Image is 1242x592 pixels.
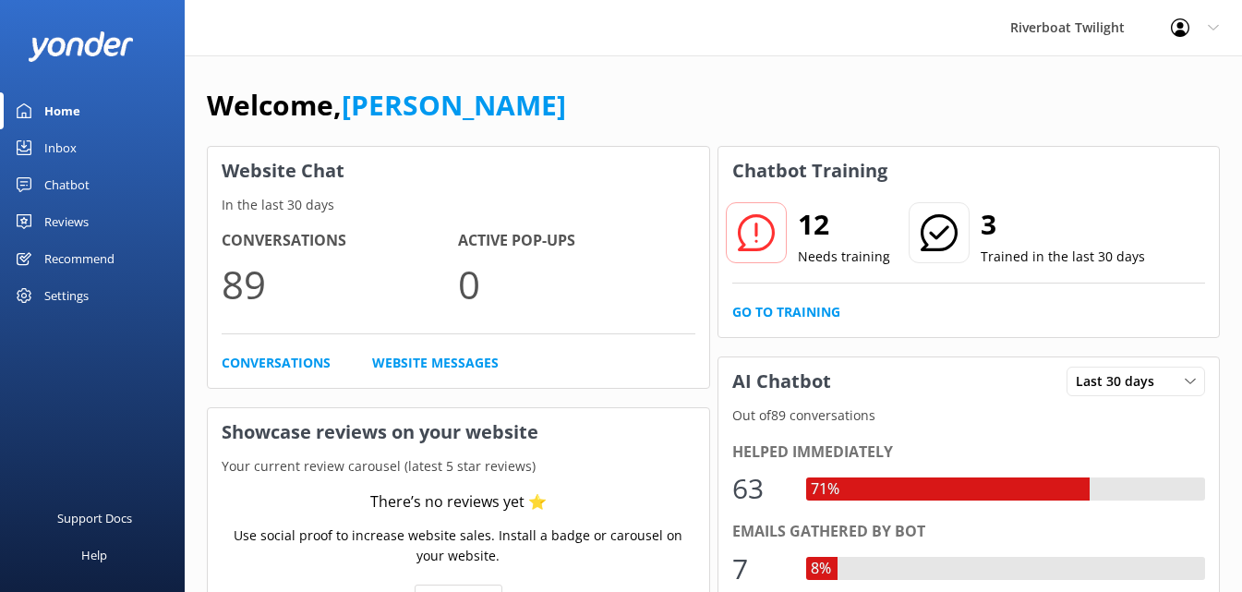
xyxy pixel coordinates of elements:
a: Conversations [222,353,331,373]
h4: Conversations [222,229,458,253]
div: There’s no reviews yet ⭐ [370,490,547,514]
div: Emails gathered by bot [732,520,1206,544]
span: Last 30 days [1076,371,1165,392]
p: Needs training [798,247,890,267]
h4: Active Pop-ups [458,229,694,253]
h2: 3 [981,202,1145,247]
p: Out of 89 conversations [718,405,1220,426]
h1: Welcome, [207,83,566,127]
div: Reviews [44,203,89,240]
h2: 12 [798,202,890,247]
p: 0 [458,253,694,315]
p: Trained in the last 30 days [981,247,1145,267]
div: Inbox [44,129,77,166]
a: Go to Training [732,302,840,322]
div: Home [44,92,80,129]
div: 63 [732,466,788,511]
div: 71% [806,477,844,501]
div: Support Docs [57,500,132,537]
h3: AI Chatbot [718,357,845,405]
div: 8% [806,557,836,581]
p: Use social proof to increase website sales. Install a badge or carousel on your website. [222,526,695,567]
img: yonder-white-logo.png [28,31,134,62]
h3: Chatbot Training [718,147,901,195]
p: Your current review carousel (latest 5 star reviews) [208,456,709,477]
a: [PERSON_NAME] [342,86,566,124]
h3: Website Chat [208,147,709,195]
a: Website Messages [372,353,499,373]
div: Chatbot [44,166,90,203]
div: Recommend [44,240,115,277]
div: 7 [732,547,788,591]
p: 89 [222,253,458,315]
h3: Showcase reviews on your website [208,408,709,456]
div: Helped immediately [732,441,1206,465]
div: Help [81,537,107,574]
div: Settings [44,277,89,314]
p: In the last 30 days [208,195,709,215]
